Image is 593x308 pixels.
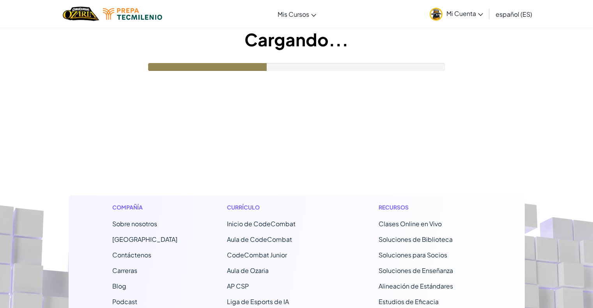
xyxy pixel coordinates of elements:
h1: Compañía [112,203,177,211]
a: CodeCombat Junior [227,251,287,259]
a: Mi Cuenta [426,2,487,26]
a: Alineación de Estándares [379,282,453,290]
a: Liga de Esports de IA [227,297,289,306]
h1: Recursos [379,203,481,211]
a: [GEOGRAPHIC_DATA] [112,235,177,243]
span: Mi Cuenta [446,9,483,18]
a: Aula de Ozaria [227,266,269,275]
a: Sobre nosotros [112,220,157,228]
a: Carreras [112,266,137,275]
a: Aula de CodeCombat [227,235,292,243]
a: Ozaria by CodeCombat logo [63,6,99,22]
a: Soluciones de Enseñanza [379,266,453,275]
a: AP CSP [227,282,249,290]
a: español (ES) [492,4,536,25]
img: avatar [430,8,443,21]
span: Inicio de CodeCombat [227,220,296,228]
img: Home [63,6,99,22]
span: Contáctenos [112,251,151,259]
img: Tecmilenio logo [103,8,162,20]
span: español (ES) [496,10,532,18]
a: Soluciones de Biblioteca [379,235,453,243]
a: Estudios de Eficacia [379,297,439,306]
span: Mis Cursos [278,10,309,18]
a: Soluciones para Socios [379,251,447,259]
a: Clases Online en Vivo [379,220,442,228]
a: Podcast [112,297,137,306]
h1: Currículo [227,203,329,211]
a: Blog [112,282,126,290]
a: Mis Cursos [274,4,320,25]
